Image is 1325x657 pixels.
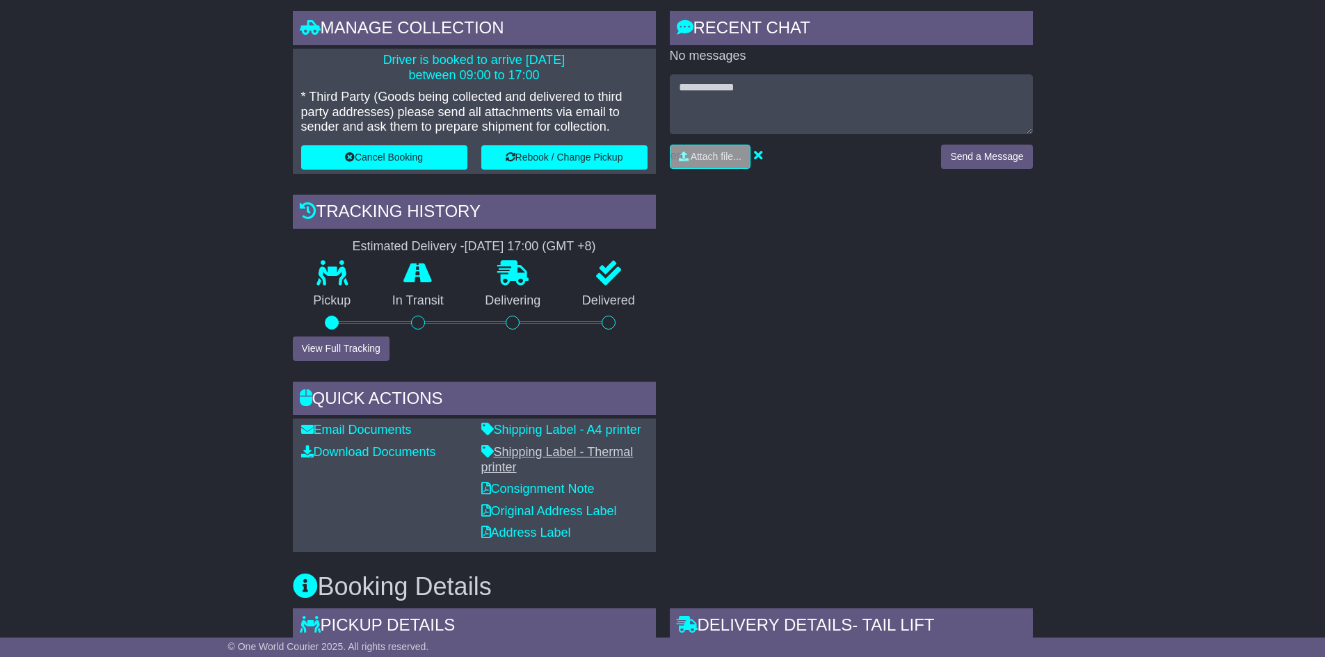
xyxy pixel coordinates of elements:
button: Send a Message [941,145,1032,169]
a: Shipping Label - A4 printer [481,423,641,437]
div: RECENT CHAT [670,11,1033,49]
a: Consignment Note [481,482,595,496]
span: © One World Courier 2025. All rights reserved. [228,641,429,652]
a: Email Documents [301,423,412,437]
div: Manage collection [293,11,656,49]
p: No messages [670,49,1033,64]
p: Delivering [465,293,562,309]
div: Tracking history [293,195,656,232]
span: - Tail Lift [852,615,934,634]
a: Original Address Label [481,504,617,518]
p: Driver is booked to arrive [DATE] between 09:00 to 17:00 [301,53,648,83]
div: Pickup Details [293,608,656,646]
p: Pickup [293,293,372,309]
div: [DATE] 17:00 (GMT +8) [465,239,596,254]
button: Rebook / Change Pickup [481,145,648,170]
p: * Third Party (Goods being collected and delivered to third party addresses) please send all atta... [301,90,648,135]
button: View Full Tracking [293,336,390,361]
div: Delivery Details [670,608,1033,646]
div: Quick Actions [293,382,656,419]
a: Address Label [481,526,571,540]
p: Delivered [561,293,656,309]
div: Estimated Delivery - [293,239,656,254]
a: Download Documents [301,445,436,459]
p: In Transit [371,293,465,309]
a: Shipping Label - Thermal printer [481,445,634,474]
h3: Booking Details [293,573,1033,601]
button: Cancel Booking [301,145,467,170]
